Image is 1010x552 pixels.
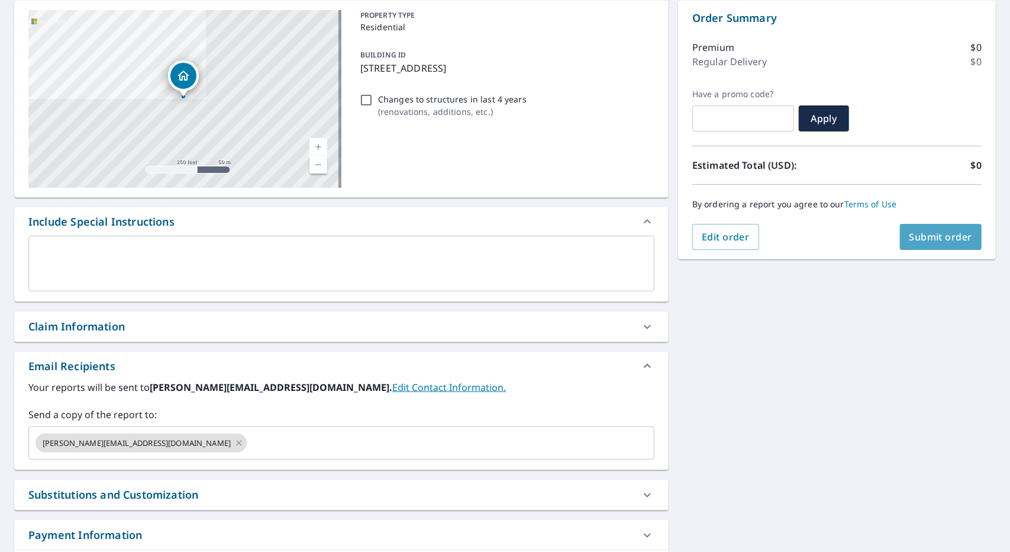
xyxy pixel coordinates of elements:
p: $0 [971,54,982,69]
button: Edit order [692,224,759,250]
button: Apply [799,105,849,131]
p: Order Summary [692,10,982,26]
p: Estimated Total (USD): [692,158,837,172]
div: Claim Information [14,312,669,342]
a: EditContactInfo [392,381,506,394]
p: By ordering a report you agree to our [692,199,982,210]
div: Email Recipients [14,352,669,380]
button: Submit order [900,224,982,250]
div: [PERSON_NAME][EMAIL_ADDRESS][DOMAIN_NAME] [36,434,247,452]
span: Apply [808,112,840,125]
div: Dropped pin, building 1, Residential property, 9917 W Pleasant Valley Rd Cleveland, OH 44130 [168,60,199,97]
div: Include Special Instructions [14,207,669,236]
div: Include Special Instructions [28,214,175,230]
p: [STREET_ADDRESS] [360,61,650,75]
a: Terms of Use [844,198,897,210]
p: $0 [971,40,982,54]
span: Edit order [702,230,750,243]
b: [PERSON_NAME][EMAIL_ADDRESS][DOMAIN_NAME]. [150,381,392,394]
p: PROPERTY TYPE [360,10,650,21]
label: Have a promo code? [692,89,794,100]
p: Residential [360,21,650,33]
p: Premium [692,40,734,54]
span: Submit order [909,230,973,243]
div: Substitutions and Customization [14,480,669,510]
div: Email Recipients [28,358,115,374]
p: ( renovations, additions, etc. ) [378,105,527,118]
div: Substitutions and Customization [28,487,198,503]
a: Current Level 17, Zoom In [309,138,327,156]
p: $0 [971,158,982,172]
p: BUILDING ID [360,50,406,60]
p: Regular Delivery [692,54,767,69]
div: Payment Information [14,520,669,550]
label: Send a copy of the report to: [28,407,654,422]
p: Changes to structures in last 4 years [378,93,527,105]
a: Current Level 17, Zoom Out [309,156,327,174]
label: Your reports will be sent to [28,380,654,394]
div: Claim Information [28,319,125,335]
div: Payment Information [28,527,142,543]
span: [PERSON_NAME][EMAIL_ADDRESS][DOMAIN_NAME] [36,438,238,449]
